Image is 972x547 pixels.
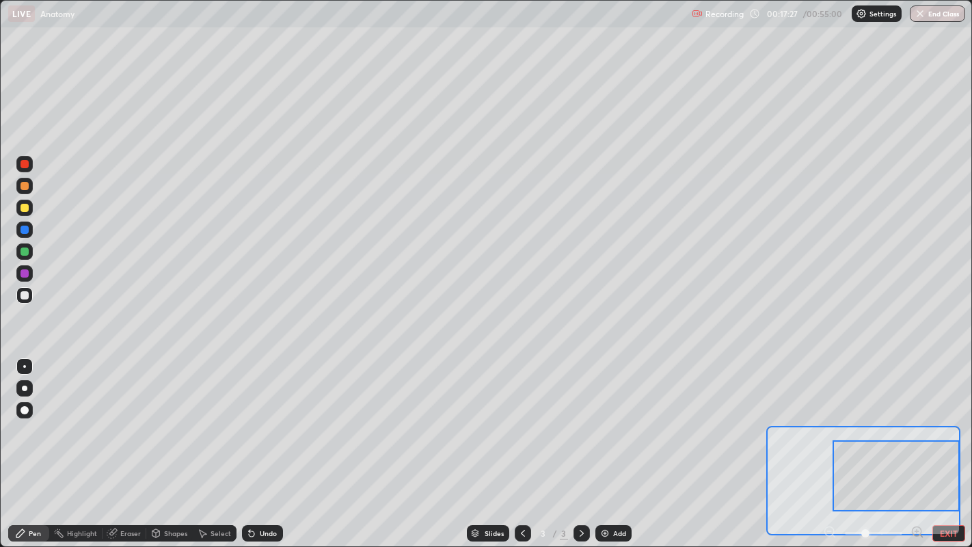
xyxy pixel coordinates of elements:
[869,10,896,17] p: Settings
[560,527,568,539] div: 3
[67,530,97,537] div: Highlight
[537,529,550,537] div: 3
[613,530,626,537] div: Add
[692,8,703,19] img: recording.375f2c34.svg
[553,529,557,537] div: /
[164,530,187,537] div: Shapes
[856,8,867,19] img: class-settings-icons
[915,8,926,19] img: end-class-cross
[260,530,277,537] div: Undo
[211,530,231,537] div: Select
[12,8,31,19] p: LIVE
[40,8,75,19] p: Anatomy
[705,9,744,19] p: Recording
[932,525,965,542] button: EXIT
[485,530,504,537] div: Slides
[910,5,965,22] button: End Class
[599,528,610,539] img: add-slide-button
[29,530,41,537] div: Pen
[120,530,141,537] div: Eraser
